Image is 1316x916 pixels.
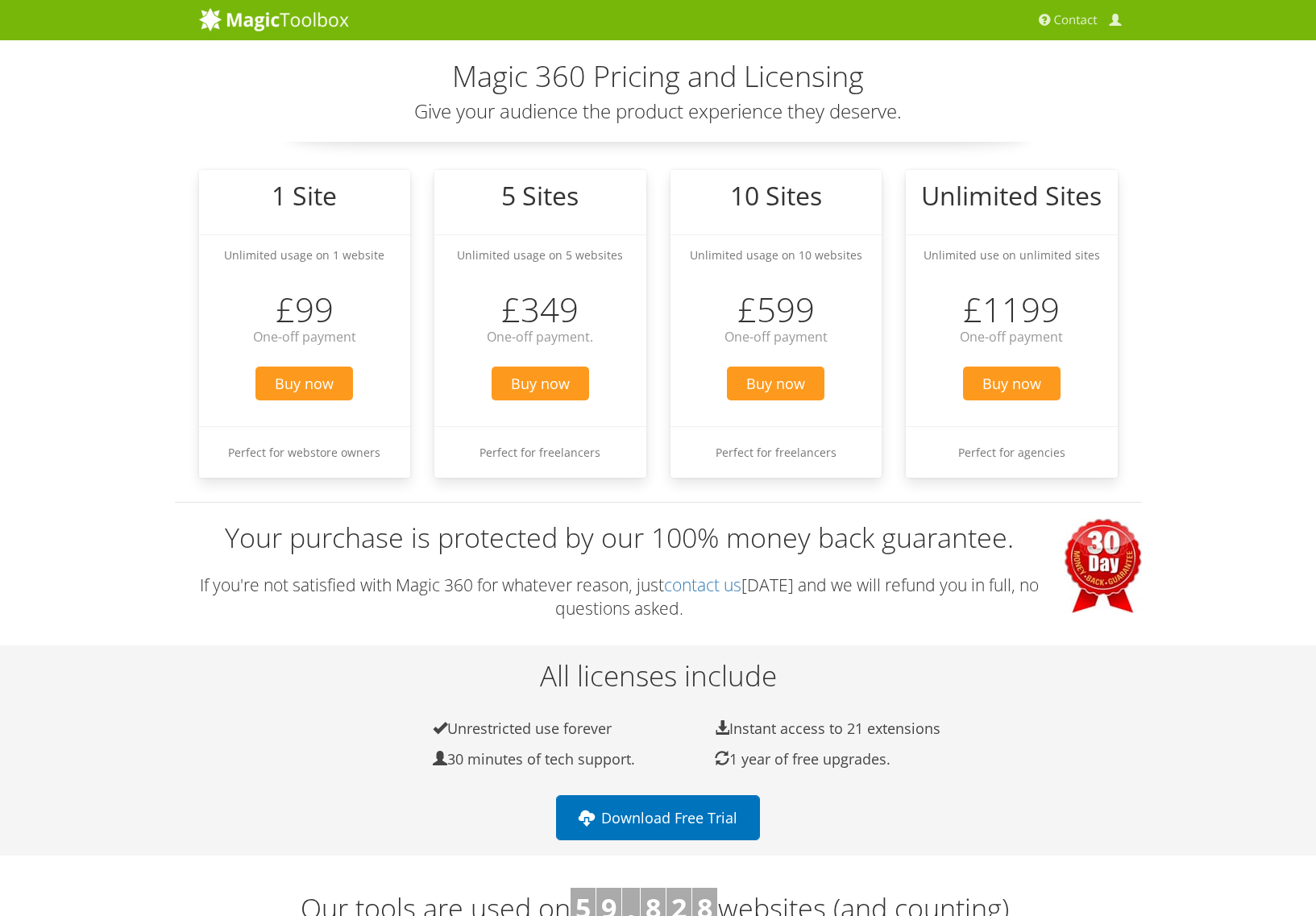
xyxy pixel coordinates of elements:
span: Contact [1054,12,1098,28]
span: Buy now [492,367,589,400]
li: Instant access to 21 extensions [679,719,961,738]
li: Unlimited use on unlimited sites [906,234,1118,275]
big: 5 Sites [501,178,579,213]
li: Perfect for webstore owners [199,426,411,478]
li: Unlimited usage on 5 websites [434,234,646,275]
big: 1 Site [272,178,337,213]
li: Unrestricted use forever [396,719,679,738]
li: Perfect for agencies [906,426,1118,478]
h3: £599 [670,291,882,328]
li: Perfect for freelancers [434,426,646,478]
span: Buy now [727,367,824,400]
span: One-off payment [960,328,1063,346]
h3: £349 [434,291,646,328]
h3: £99 [199,291,411,328]
span: One-off payment. [487,328,593,346]
h3: Your purchase is protected by our 100% money back guarantee. [175,519,1142,557]
li: Unlimited usage on 10 websites [670,234,882,275]
img: MagicToolbox.com - Image tools for your website [199,7,349,31]
li: 30 minutes of tech support. [396,750,679,769]
span: Buy now [255,367,353,400]
big: Unlimited Sites [921,178,1102,213]
a: contact us [664,574,741,596]
big: 10 Sites [730,178,822,213]
h3: Give your audience the product experience they deserve. [199,101,1118,122]
span: One-off payment [724,328,828,346]
p: If you're not satisfied with Magic 360 for whatever reason, just [DATE] and we will refund you in... [175,574,1142,621]
span: Buy now [963,367,1061,400]
li: Perfect for freelancers [670,426,882,478]
h2: Magic 360 Pricing and Licensing [199,60,1118,93]
li: Unlimited usage on 1 website [199,234,411,275]
a: Download Free Trial [556,795,760,840]
span: One-off payment [253,328,356,346]
li: 1 year of free upgrades. [679,750,961,769]
h2: All licenses include [175,661,1142,692]
img: 30 days money-back guarantee [1065,519,1142,613]
h3: £1199 [906,291,1118,328]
